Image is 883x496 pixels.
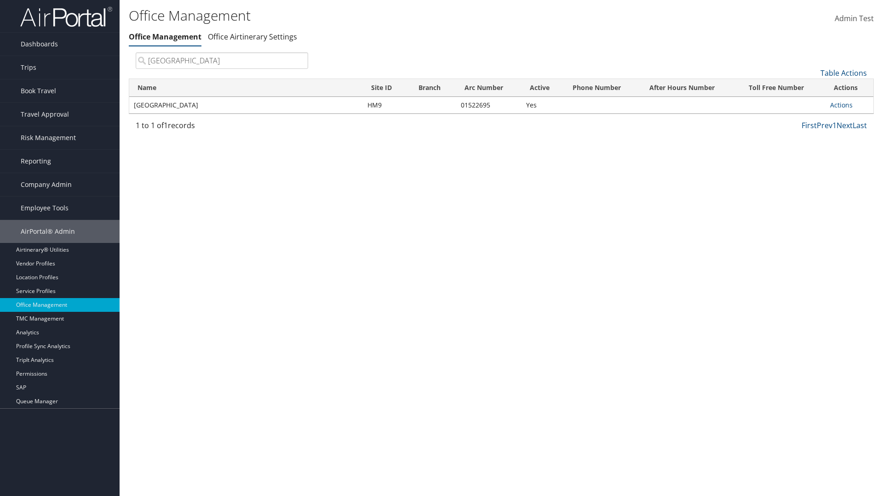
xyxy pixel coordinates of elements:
a: Next [837,120,853,130]
a: 1 [832,120,837,130]
td: Yes [522,97,565,113]
span: Admin Test [835,13,874,23]
a: Actions [830,101,853,109]
a: Office Management [129,32,201,42]
th: Phone Number: activate to sort column ascending [564,79,641,97]
span: Book Travel [21,79,56,102]
th: Arc Number: activate to sort column ascending [456,79,522,97]
span: Company Admin [21,173,72,196]
td: HM9 [363,97,410,113]
th: Branch: activate to sort column ascending [410,79,456,97]
th: Toll Free Number: activate to sort column ascending [740,79,826,97]
h1: Office Management [129,6,625,25]
a: Admin Test [835,5,874,33]
span: 1 [164,120,168,130]
span: Travel Approval [21,103,69,126]
th: Name: activate to sort column ascending [129,79,363,97]
th: After Hours Number: activate to sort column ascending [641,79,740,97]
th: Site ID: activate to sort column ascending [363,79,410,97]
a: Table Actions [820,68,867,78]
span: Reporting [21,150,51,173]
span: AirPortal® Admin [21,220,75,243]
th: Actions [826,79,873,97]
a: First [802,120,817,130]
span: Employee Tools [21,197,69,220]
span: Trips [21,56,36,79]
span: Dashboards [21,33,58,56]
a: Prev [817,120,832,130]
span: Risk Management [21,126,76,149]
a: Office Airtinerary Settings [208,32,297,42]
td: 01522695 [456,97,522,113]
div: 1 to 1 of records [136,120,308,135]
input: Search [136,52,308,69]
td: [GEOGRAPHIC_DATA] [129,97,363,113]
th: Active: activate to sort column ascending [522,79,565,97]
a: Last [853,120,867,130]
img: airportal-logo.png [20,6,112,28]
